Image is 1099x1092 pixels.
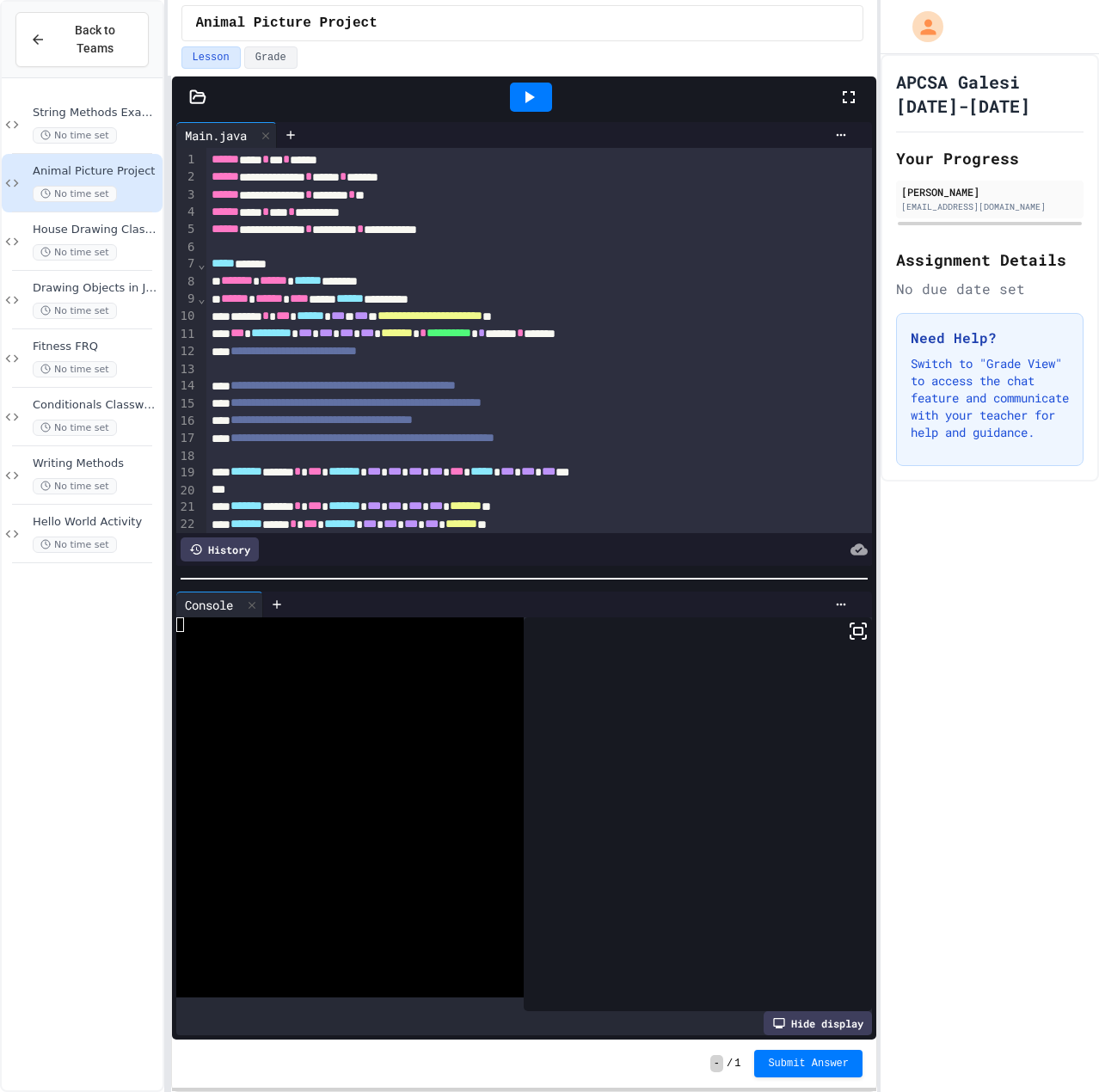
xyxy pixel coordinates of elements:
button: Submit Answer [754,1050,863,1077]
div: 5 [176,221,198,238]
div: [PERSON_NAME] [901,184,1078,199]
div: History [181,537,259,561]
div: 7 [176,255,198,273]
span: - [710,1055,723,1072]
div: 20 [176,482,198,500]
span: House Drawing Classwork [33,223,159,237]
span: Writing Methods [33,457,159,471]
h2: Your Progress [896,146,1084,170]
div: 16 [176,413,198,430]
span: Fold line [197,257,206,271]
span: 1 [734,1057,740,1071]
div: 9 [176,291,198,308]
span: Fitness FRQ [33,340,159,354]
div: 11 [176,326,198,343]
div: 19 [176,464,198,482]
span: No time set [33,537,117,553]
span: No time set [33,420,117,436]
div: Main.java [176,126,255,144]
span: No time set [33,127,117,144]
div: 22 [176,516,198,533]
div: My Account [894,7,948,46]
div: 18 [176,448,198,465]
div: 15 [176,396,198,413]
span: Drawing Objects in Java - HW Playposit Code [33,281,159,296]
div: Console [176,596,242,614]
span: Fold line [197,291,206,305]
div: 13 [176,361,198,378]
span: No time set [33,303,117,319]
span: Conditionals Classwork [33,398,159,413]
iframe: chat widget [956,948,1082,1021]
div: 4 [176,204,198,221]
div: 12 [176,343,198,360]
h3: Need Help? [911,328,1069,348]
span: No time set [33,361,117,377]
div: No due date set [896,279,1084,299]
div: [EMAIL_ADDRESS][DOMAIN_NAME] [901,200,1078,213]
p: Switch to "Grade View" to access the chat feature and communicate with your teacher for help and ... [911,355,1069,441]
div: 21 [176,499,198,516]
span: Submit Answer [768,1057,849,1071]
iframe: chat widget [1027,1023,1082,1075]
div: 14 [176,377,198,395]
div: 3 [176,187,198,204]
div: 1 [176,151,198,169]
span: Animal Picture Project [196,13,378,34]
span: No time set [33,186,117,202]
span: String Methods Examples [33,106,159,120]
button: Lesson [181,46,241,69]
h2: Assignment Details [896,248,1084,272]
span: / [727,1057,733,1071]
div: 10 [176,308,198,325]
span: Hello World Activity [33,515,159,530]
span: No time set [33,478,117,494]
button: Back to Teams [15,12,149,67]
span: Back to Teams [56,21,134,58]
span: No time set [33,244,117,261]
div: 2 [176,169,198,186]
div: Main.java [176,122,277,148]
span: Animal Picture Project [33,164,159,179]
button: Grade [244,46,298,69]
div: 6 [176,239,198,256]
h1: APCSA Galesi [DATE]-[DATE] [896,70,1084,118]
div: Hide display [764,1011,872,1035]
div: 8 [176,273,198,291]
div: 17 [176,430,198,447]
div: Console [176,592,263,617]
